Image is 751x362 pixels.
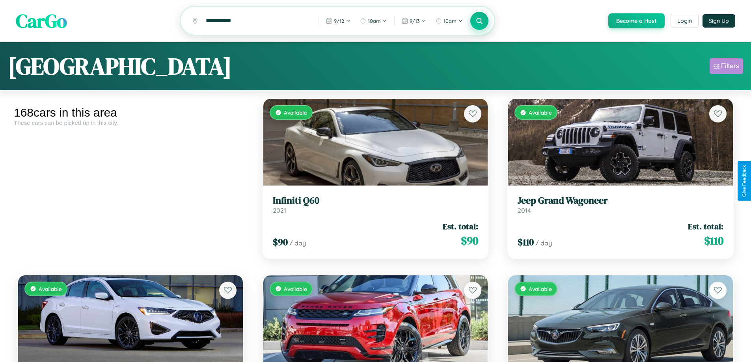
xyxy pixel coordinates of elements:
span: CarGo [16,8,67,34]
button: Become a Host [608,13,665,28]
span: 9 / 13 [410,18,420,24]
span: Est. total: [443,221,478,232]
span: $ 90 [461,233,478,249]
span: $ 110 [518,236,534,249]
span: 9 / 12 [334,18,344,24]
button: Login [671,14,699,28]
span: 10am [368,18,381,24]
button: 10am [432,15,467,27]
a: Infiniti Q602021 [273,195,479,214]
span: 2014 [518,206,531,214]
span: 10am [444,18,457,24]
span: Available [39,286,62,292]
span: Est. total: [688,221,723,232]
span: 2021 [273,206,286,214]
span: $ 110 [704,233,723,249]
h3: Infiniti Q60 [273,195,479,206]
div: Give Feedback [742,165,747,197]
div: Filters [721,62,739,70]
button: 9/13 [398,15,430,27]
h3: Jeep Grand Wagoneer [518,195,723,206]
div: These cars can be picked up in this city. [14,119,247,126]
a: Jeep Grand Wagoneer2014 [518,195,723,214]
span: / day [535,239,552,247]
h1: [GEOGRAPHIC_DATA] [8,50,232,82]
button: 10am [356,15,391,27]
button: Sign Up [703,14,735,28]
span: / day [289,239,306,247]
div: 168 cars in this area [14,106,247,119]
span: $ 90 [273,236,288,249]
button: 9/12 [322,15,354,27]
button: Filters [710,58,743,74]
span: Available [529,286,552,292]
span: Available [284,286,307,292]
span: Available [529,109,552,116]
span: Available [284,109,307,116]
